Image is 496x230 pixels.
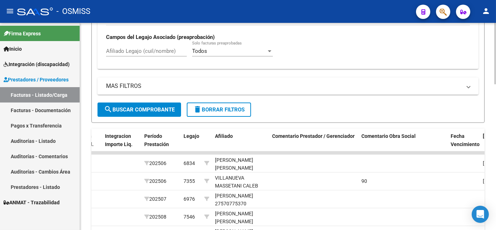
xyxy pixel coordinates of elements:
[106,82,461,90] mat-panel-title: MAS FILTROS
[181,129,201,160] datatable-header-cell: Legajo
[105,133,132,147] span: Integracion Importe Liq.
[448,129,480,160] datatable-header-cell: Fecha Vencimiento
[104,105,112,114] mat-icon: search
[144,196,166,202] span: 202507
[193,105,202,114] mat-icon: delete
[215,174,266,198] div: VILLANUEVA MASSETANI CALEB 20568913222
[4,45,22,53] span: Inicio
[184,159,195,167] div: 6834
[56,4,90,19] span: - OSMISS
[212,129,269,160] datatable-header-cell: Afiliado
[4,60,70,68] span: Integración (discapacidad)
[472,206,489,223] div: Open Intercom Messenger
[104,106,175,113] span: Buscar Comprobante
[361,178,367,184] span: 90
[184,133,199,139] span: Legajo
[269,129,359,160] datatable-header-cell: Comentario Prestador / Gerenciador
[97,102,181,117] button: Buscar Comprobante
[193,106,245,113] span: Borrar Filtros
[215,192,266,208] div: [PERSON_NAME] 27570775370
[192,48,207,54] span: Todos
[144,178,166,184] span: 202506
[144,133,169,147] span: Período Prestación
[102,129,141,160] datatable-header-cell: Integracion Importe Liq.
[184,213,195,221] div: 7546
[187,102,251,117] button: Borrar Filtros
[106,34,215,40] strong: Campos del Legajo Asociado (preaprobación)
[361,133,416,139] span: Comentario Obra Social
[144,160,166,166] span: 202506
[215,133,233,139] span: Afiliado
[184,195,195,203] div: 6976
[451,133,480,147] span: Fecha Vencimiento
[359,129,448,160] datatable-header-cell: Comentario Obra Social
[4,30,41,37] span: Firma Express
[6,7,14,15] mat-icon: menu
[144,214,166,220] span: 202508
[272,133,355,139] span: Comentario Prestador / Gerenciador
[184,177,195,185] div: 7355
[4,199,60,206] span: ANMAT - Trazabilidad
[482,7,490,15] mat-icon: person
[215,156,266,180] div: [PERSON_NAME] [PERSON_NAME] 20538825132
[141,129,181,160] datatable-header-cell: Período Prestación
[97,77,479,95] mat-expansion-panel-header: MAS FILTROS
[4,76,69,84] span: Prestadores / Proveedores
